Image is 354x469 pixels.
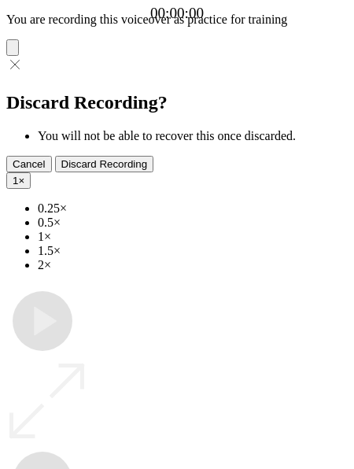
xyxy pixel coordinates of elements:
h2: Discard Recording? [6,92,348,113]
span: 1 [13,175,18,186]
a: 00:00:00 [150,5,204,22]
li: 0.5× [38,216,348,230]
p: You are recording this voiceover as practice for training [6,13,348,27]
li: 1× [38,230,348,244]
li: 1.5× [38,244,348,258]
button: Discard Recording [55,156,154,172]
button: Cancel [6,156,52,172]
li: 2× [38,258,348,272]
li: You will not be able to recover this once discarded. [38,129,348,143]
button: 1× [6,172,31,189]
li: 0.25× [38,201,348,216]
